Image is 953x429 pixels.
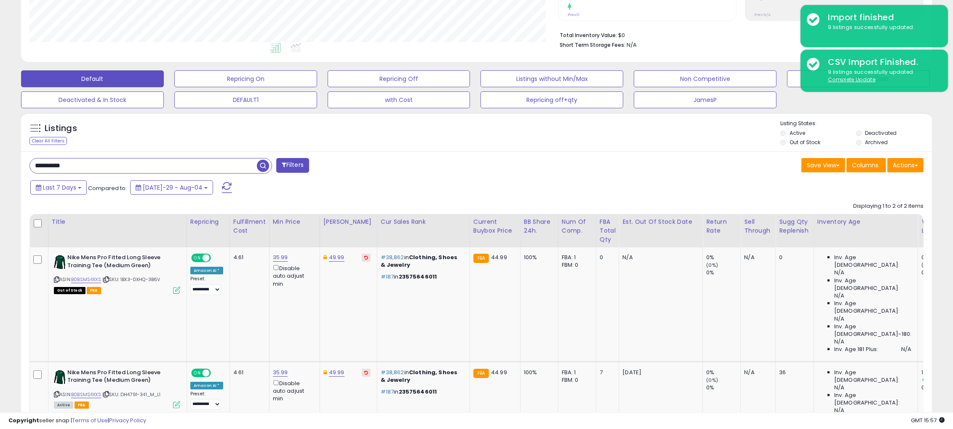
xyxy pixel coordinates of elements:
[706,384,740,391] div: 0%
[364,370,368,375] i: Revert to store-level Dynamic Max Price
[190,276,223,295] div: Preset:
[706,217,737,235] div: Return Rate
[210,255,223,262] span: OFF
[887,158,924,172] button: Actions
[190,382,223,389] div: Amazon AI *
[21,91,164,108] button: Deactivated & In Stock
[822,24,942,32] div: 9 listings successfully updated.
[190,217,226,226] div: Repricing
[88,184,127,192] span: Compared to:
[779,254,807,261] div: 0
[54,254,65,271] img: 31yVWNUmEyL._SL40_.jpg
[273,368,288,377] a: 35.99
[834,292,844,300] span: N/A
[634,70,777,87] button: Non Competitive
[21,70,164,87] button: Default
[43,183,76,192] span: Last 7 Days
[834,338,844,346] span: N/A
[834,346,878,353] span: Inv. Age 181 Plus:
[72,416,108,424] a: Terms of Use
[381,369,463,384] p: in
[817,217,914,226] div: Inventory Age
[190,391,223,410] div: Preset:
[381,273,394,281] span: #187
[71,391,101,398] a: B0BSMS4XXS
[634,91,777,108] button: JamesP
[381,253,404,261] span: #38,862
[273,378,313,403] div: Disable auto adjust min
[381,217,466,226] div: Cur Sales Rank
[233,254,263,261] div: 4.61
[273,253,288,262] a: 35.99
[834,384,844,391] span: N/A
[853,202,924,210] div: Displaying 1 to 2 of 2 items
[834,315,844,323] span: N/A
[192,255,203,262] span: ON
[562,261,590,269] div: FBM: 0
[190,267,223,274] div: Amazon AI *
[562,217,593,235] div: Num of Comp.
[779,217,810,235] div: Sugg Qty Replenish
[192,369,203,376] span: ON
[779,369,807,376] div: 36
[329,368,344,377] a: 49.99
[780,120,932,128] p: Listing States:
[846,158,886,172] button: Columns
[328,91,470,108] button: with Cost
[174,70,317,87] button: Repricing On
[822,11,942,24] div: Import finished
[834,323,911,338] span: Inv. Age [DEMOGRAPHIC_DATA]-180:
[562,369,590,376] div: FBA: 1
[744,369,769,376] div: N/A
[481,70,623,87] button: Listings without Min/Max
[787,70,930,87] button: Listings without Cost
[524,217,555,235] div: BB Share 24h.
[600,217,616,244] div: FBA Total Qty
[801,158,845,172] button: Save View
[54,287,85,294] span: All listings that are currently out of stock and unavailable for purchase on Amazon
[744,217,772,235] div: Sell Through
[54,369,65,386] img: 31yVWNUmEyL._SL40_.jpg
[627,41,637,49] span: N/A
[473,369,489,378] small: FBA
[481,91,623,108] button: Repricing off+qty
[364,255,368,260] i: Revert to store-level Dynamic Max Price
[45,123,77,134] h5: Listings
[790,129,805,137] label: Active
[706,369,740,376] div: 0%
[834,269,844,276] span: N/A
[210,369,223,376] span: OFF
[71,276,101,283] a: B0BSMS4XXS
[600,254,613,261] div: 0
[75,402,89,409] span: FBA
[865,139,888,146] label: Archived
[67,369,170,386] b: Nike Mens Pro Fitted Long Sleeve Training Tee (Medium Green)
[834,369,911,384] span: Inv. Age [DEMOGRAPHIC_DATA]:
[852,161,878,169] span: Columns
[30,180,87,195] button: Last 7 Days
[560,29,917,40] li: $0
[754,12,771,17] small: Prev: N/A
[622,254,696,261] p: N/A
[381,388,463,396] p: in
[381,254,463,269] p: in
[54,369,180,408] div: ASIN:
[706,262,718,268] small: (0%)
[776,214,814,247] th: Please note that this number is a calculation based on your required days of coverage and your ve...
[524,254,552,261] div: 100%
[381,368,404,376] span: #38,862
[568,12,579,17] small: Prev: 0
[87,287,101,294] span: FBA
[834,391,911,407] span: Inv. Age [DEMOGRAPHIC_DATA]:
[600,369,613,376] div: 7
[524,369,552,376] div: 100%
[52,217,183,226] div: Title
[790,139,820,146] label: Out of Stock
[143,183,203,192] span: [DATE]-29 - Aug-04
[865,129,897,137] label: Deactivated
[562,254,590,261] div: FBA: 1
[130,180,213,195] button: [DATE]-29 - Aug-04
[328,70,470,87] button: Repricing Off
[834,407,844,414] span: N/A
[834,300,911,315] span: Inv. Age [DEMOGRAPHIC_DATA]:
